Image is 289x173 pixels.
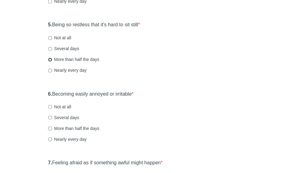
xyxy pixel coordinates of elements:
[48,47,52,51] input: Several days
[48,36,52,40] input: Not at all
[48,160,52,165] strong: 7.
[48,105,52,109] input: Not at all
[48,22,52,27] strong: 5.
[48,91,52,96] strong: 6.
[48,35,71,41] label: Not at all
[48,114,79,120] label: Several days
[48,137,52,141] input: Nearly every day
[48,115,52,119] input: Several days
[48,159,163,166] label: Feeling afraid as if something awful might happen
[48,125,99,131] label: More than half the days
[48,136,87,142] label: Nearly every day
[48,45,79,52] label: Several days
[48,58,52,62] input: More than half the days
[48,90,134,97] label: Becoming easily annoyed or irritable
[48,68,52,72] input: Nearly every day
[48,103,71,110] label: Not at all
[48,56,99,63] label: More than half the days
[48,21,140,28] label: Being so restless that it's hard to sit still
[48,126,52,130] input: More than half the days
[48,67,87,73] label: Nearly every day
